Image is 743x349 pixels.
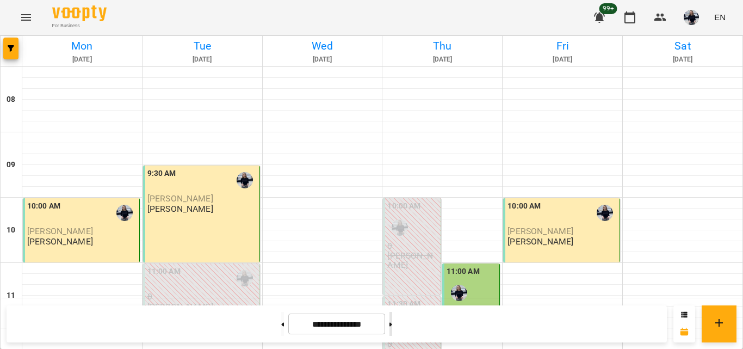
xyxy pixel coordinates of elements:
p: [PERSON_NAME] [27,237,93,246]
label: 11:00 AM [447,266,480,278]
h6: [DATE] [504,54,621,65]
h6: [DATE] [24,54,140,65]
img: Вікторія Мошура [116,205,133,221]
h6: Sat [624,38,741,54]
h6: Thu [384,38,500,54]
p: 0 [147,292,257,301]
h6: [DATE] [384,54,500,65]
img: Voopty Logo [52,5,107,21]
h6: Tue [144,38,261,54]
p: [PERSON_NAME] [147,204,213,213]
span: For Business [52,22,107,29]
h6: [DATE] [624,54,741,65]
span: [PERSON_NAME] [147,193,213,204]
h6: Wed [264,38,381,54]
p: 0 [387,241,438,250]
p: [PERSON_NAME] [507,237,573,246]
h6: 09 [7,159,15,171]
img: bed276abe27a029eceb0b2f698d12980.jpg [684,10,699,25]
label: 11:00 AM [147,266,181,278]
h6: Fri [504,38,621,54]
img: Вікторія Мошура [597,205,613,221]
span: 99+ [599,3,617,14]
img: Вікторія Мошура [392,219,408,236]
h6: [DATE] [144,54,261,65]
button: EN [710,7,730,27]
h6: [DATE] [264,54,381,65]
span: EN [714,11,726,23]
label: 10:00 AM [27,200,60,212]
img: Вікторія Мошура [237,270,253,286]
h6: 11 [7,290,15,302]
span: [PERSON_NAME] [507,226,573,236]
h6: 10 [7,224,15,236]
label: 9:30 AM [147,168,176,180]
h6: Mon [24,38,140,54]
label: 10:00 AM [387,200,420,212]
span: [PERSON_NAME] [27,226,93,236]
img: Вікторія Мошура [237,172,253,188]
p: [PERSON_NAME] [387,251,438,270]
label: 10:00 AM [507,200,541,212]
button: Menu [13,4,39,30]
img: Вікторія Мошура [451,285,467,301]
h6: 08 [7,94,15,106]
